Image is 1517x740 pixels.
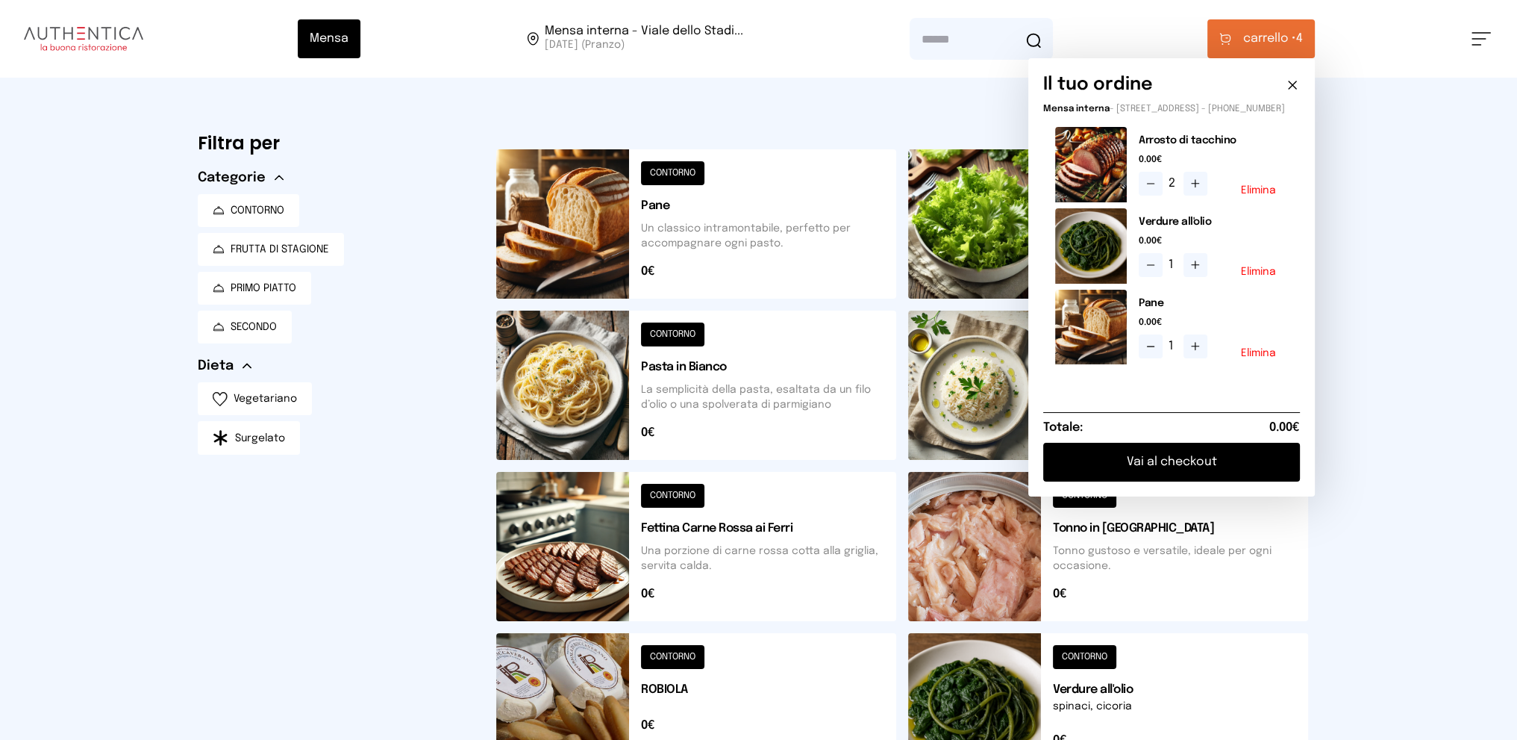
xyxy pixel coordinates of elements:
[234,391,297,406] span: Vegetariano
[1243,30,1296,48] span: carrello •
[1207,19,1315,58] button: carrello •4
[1241,267,1276,277] button: Elimina
[198,382,312,415] button: Vegetariano
[231,320,277,335] span: SECONDO
[198,421,300,455] button: Surgelato
[1055,127,1127,202] img: media
[231,281,296,296] span: PRIMO PIATTO
[1169,175,1177,193] span: 2
[198,233,344,266] button: FRUTTA DI STAGIONE
[1139,214,1288,229] h2: Verdure all'olio
[1241,185,1276,196] button: Elimina
[24,27,143,51] img: logo.8f33a47.png
[1139,296,1288,311] h2: Pane
[1241,348,1276,358] button: Elimina
[235,431,285,446] span: Surgelato
[198,167,266,188] span: Categorie
[198,167,284,188] button: Categorie
[545,25,743,52] span: Viale dello Stadio, 77, 05100 Terni TR, Italia
[1269,419,1300,437] span: 0.00€
[1055,290,1127,365] img: media
[198,194,299,227] button: CONTORNO
[1043,103,1300,115] p: - [STREET_ADDRESS] - [PHONE_NUMBER]
[198,131,472,155] h6: Filtra per
[298,19,360,58] button: Mensa
[198,355,234,376] span: Dieta
[1139,154,1288,166] span: 0.00€
[1169,256,1177,274] span: 1
[231,203,284,218] span: CONTORNO
[1055,208,1127,284] img: media
[1043,73,1153,97] h6: Il tuo ordine
[198,272,311,305] button: PRIMO PIATTO
[1243,30,1303,48] span: 4
[1169,338,1177,355] span: 1
[231,242,329,257] span: FRUTTA DI STAGIONE
[1139,317,1288,329] span: 0.00€
[1139,133,1288,148] h2: Arrosto di tacchino
[198,311,292,343] button: SECONDO
[1139,235,1288,247] span: 0.00€
[1043,105,1110,114] span: Mensa interna
[1043,443,1300,482] button: Vai al checkout
[545,37,743,52] span: [DATE] (Pranzo)
[198,355,251,376] button: Dieta
[1043,419,1083,437] h6: Totale:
